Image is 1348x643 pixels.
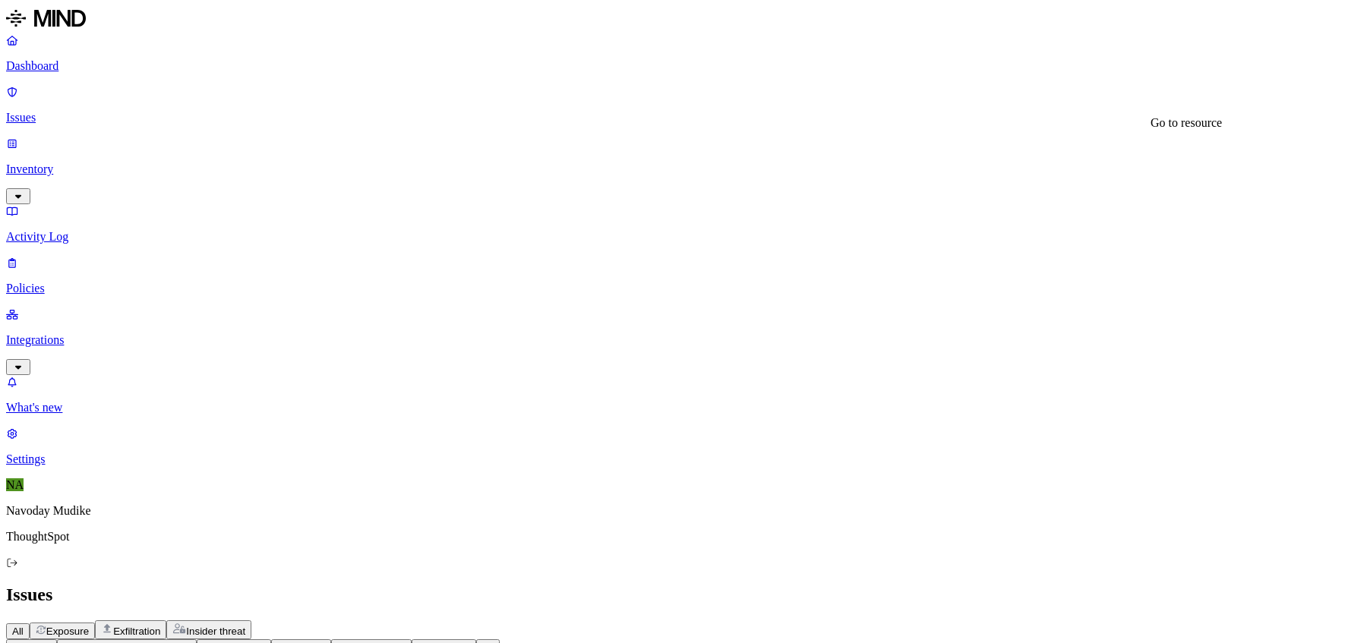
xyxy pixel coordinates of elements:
[6,401,1342,414] p: What's new
[6,585,1342,605] h2: Issues
[186,626,245,637] span: Insider threat
[6,282,1342,295] p: Policies
[6,333,1342,347] p: Integrations
[6,530,1342,544] p: ThoughtSpot
[6,452,1342,466] p: Settings
[46,626,89,637] span: Exposure
[12,626,24,637] span: All
[6,478,24,491] span: NA
[6,6,86,30] img: MIND
[1151,116,1222,130] div: Go to resource
[6,111,1342,125] p: Issues
[6,230,1342,244] p: Activity Log
[6,162,1342,176] p: Inventory
[6,59,1342,73] p: Dashboard
[113,626,160,637] span: Exfiltration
